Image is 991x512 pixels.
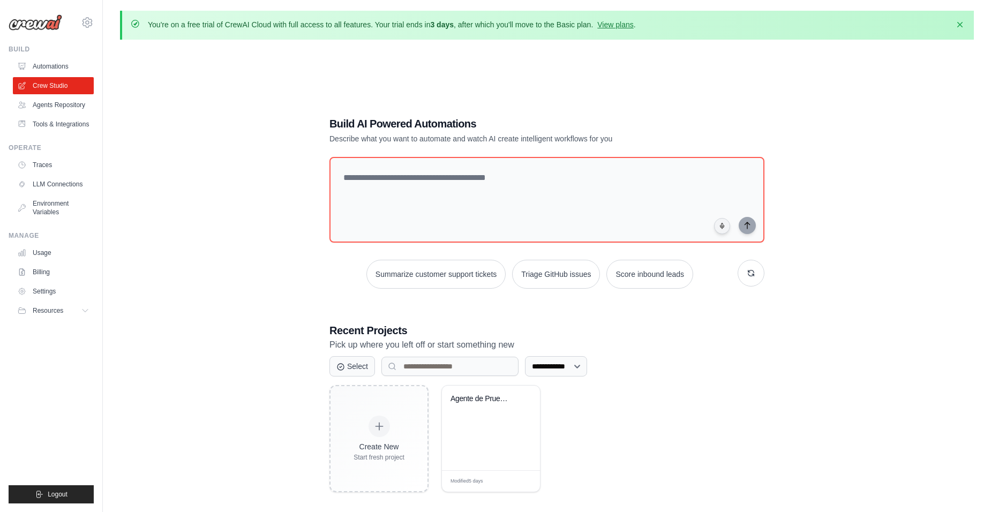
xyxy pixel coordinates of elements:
[9,45,94,54] div: Build
[9,144,94,152] div: Operate
[13,116,94,133] a: Tools & Integrations
[366,260,506,289] button: Summarize customer support tickets
[329,356,375,377] button: Select
[512,260,600,289] button: Triage GitHub issues
[329,323,764,338] h3: Recent Projects
[329,338,764,352] p: Pick up where you left off or start something new
[329,133,689,144] p: Describe what you want to automate and watch AI create intelligent workflows for you
[515,477,524,485] span: Edit
[451,394,515,404] div: Agente de Prueba - Investigador Web
[33,306,63,315] span: Resources
[13,156,94,174] a: Traces
[738,260,764,287] button: Get new suggestions
[606,260,693,289] button: Score inbound leads
[13,77,94,94] a: Crew Studio
[13,302,94,319] button: Resources
[9,231,94,240] div: Manage
[714,218,730,234] button: Click to speak your automation idea
[13,263,94,281] a: Billing
[48,490,67,499] span: Logout
[13,195,94,221] a: Environment Variables
[13,176,94,193] a: LLM Connections
[9,485,94,503] button: Logout
[9,14,62,31] img: Logo
[451,478,483,485] span: Modified 5 days
[597,20,633,29] a: View plans
[354,441,404,452] div: Create New
[13,96,94,114] a: Agents Repository
[13,283,94,300] a: Settings
[329,116,689,131] h1: Build AI Powered Automations
[13,244,94,261] a: Usage
[148,19,636,30] p: You're on a free trial of CrewAI Cloud with full access to all features. Your trial ends in , aft...
[13,58,94,75] a: Automations
[354,453,404,462] div: Start fresh project
[430,20,454,29] strong: 3 days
